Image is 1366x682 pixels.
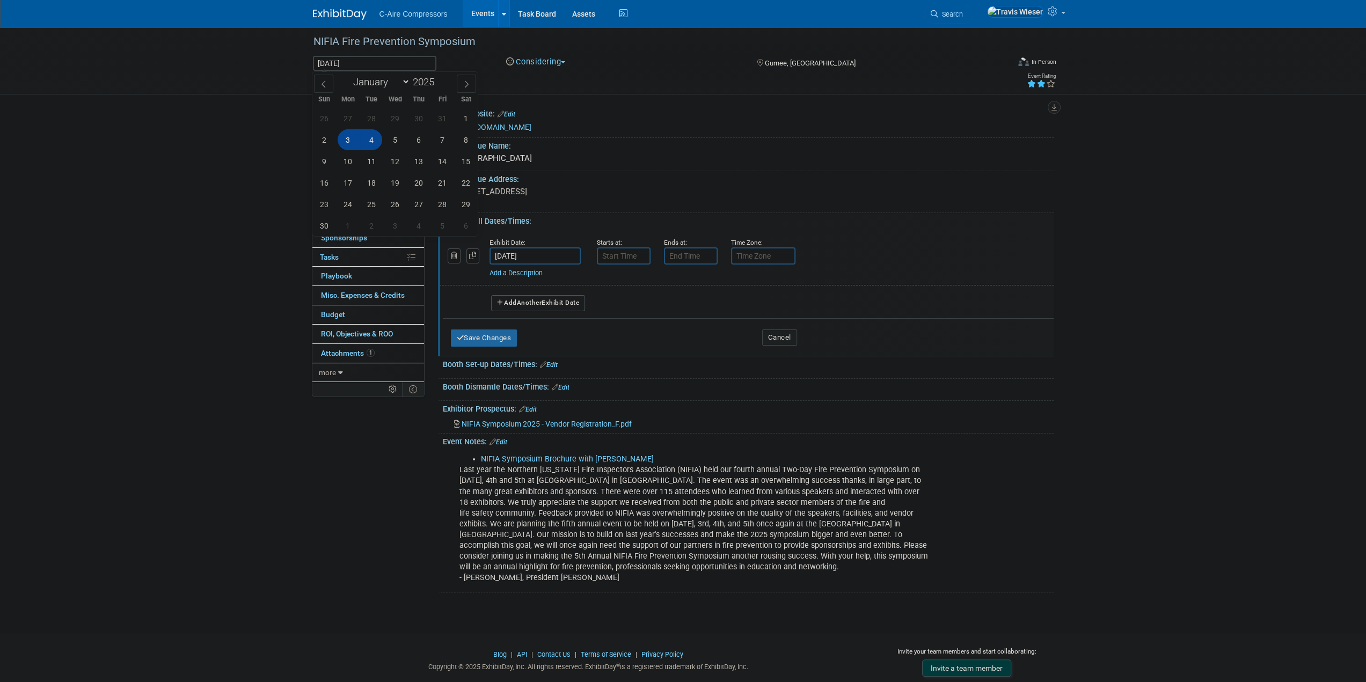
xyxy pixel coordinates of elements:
[385,215,406,236] span: December 3, 2025
[379,10,448,18] span: C-Aire Compressors
[361,108,382,129] span: October 28, 2025
[361,151,382,172] span: November 11, 2025
[456,151,477,172] span: November 15, 2025
[456,108,477,129] span: November 1, 2025
[924,5,973,24] a: Search
[312,286,424,305] a: Misc. Expenses & Credits
[490,438,507,446] a: Edit
[402,382,424,396] td: Toggle Event Tabs
[491,295,586,311] button: AddAnotherExhibit Date
[338,172,359,193] span: November 17, 2025
[493,650,507,658] a: Blog
[498,111,515,118] a: Edit
[1031,58,1056,66] div: In-Person
[922,659,1011,677] a: Invite a team member
[314,215,335,236] span: November 30, 2025
[581,650,631,658] a: Terms of Service
[454,96,478,103] span: Sat
[529,650,536,658] span: |
[946,56,1056,72] div: Event Format
[321,233,367,242] span: Sponsorships
[385,194,406,215] span: November 26, 2025
[456,123,531,131] a: [URL][DOMAIN_NAME]
[321,329,393,338] span: ROI, Objectives & ROO
[938,10,963,18] span: Search
[408,194,429,215] span: November 27, 2025
[443,379,1054,393] div: Booth Dismantle Dates/Times:
[338,108,359,129] span: October 27, 2025
[312,325,424,343] a: ROI, Objectives & ROO
[360,96,383,103] span: Tue
[313,659,865,672] div: Copyright © 2025 ExhibitDay, Inc. All rights reserved. ExhibitDay is a registered trademark of Ex...
[456,129,477,150] span: November 8, 2025
[314,151,335,172] span: November 9, 2025
[321,310,345,319] span: Budget
[312,248,424,267] a: Tasks
[338,215,359,236] span: December 1, 2025
[320,253,339,261] span: Tasks
[456,215,477,236] span: December 6, 2025
[314,129,335,150] span: November 2, 2025
[765,59,856,67] span: Gurnee, [GEOGRAPHIC_DATA]
[361,215,382,236] span: December 2, 2025
[552,384,569,391] a: Edit
[517,650,527,658] a: API
[312,229,424,247] a: Sponsorships
[456,172,477,193] span: November 22, 2025
[443,106,1054,120] div: Event Website:
[452,449,936,589] div: Last year the Northern [US_STATE] Fire Inspectors Association (NIFIA) held our fourth annual Two-...
[537,650,571,658] a: Contact Us
[502,56,569,68] button: Considering
[408,108,429,129] span: October 30, 2025
[432,172,453,193] span: November 21, 2025
[731,247,795,265] input: Time Zone
[310,32,993,52] div: NIFIA Fire Prevention Symposium
[1018,57,1029,66] img: Format-Inperson.png
[361,194,382,215] span: November 25, 2025
[408,129,429,150] span: November 6, 2025
[430,96,454,103] span: Fri
[338,129,359,150] span: November 3, 2025
[312,344,424,363] a: Attachments1
[987,6,1043,18] img: Travis Wieser
[407,96,430,103] span: Thu
[338,151,359,172] span: November 10, 2025
[321,272,352,280] span: Playbook
[313,56,436,71] input: Event Start Date - End Date
[641,650,683,658] a: Privacy Policy
[314,194,335,215] span: November 23, 2025
[508,650,515,658] span: |
[432,151,453,172] span: November 14, 2025
[361,129,382,150] span: November 4, 2025
[1026,74,1055,79] div: Event Rating
[454,420,632,428] a: NIFIA Symposium 2025 - Vendor Registration_F.pdf
[451,329,517,347] button: Save Changes
[490,239,525,246] small: Exhibit Date:
[616,662,620,668] sup: ®
[313,9,367,20] img: ExhibitDay
[312,305,424,324] a: Budget
[443,138,1054,151] div: Event Venue Name:
[408,151,429,172] span: November 13, 2025
[490,247,581,265] input: Date
[432,108,453,129] span: October 31, 2025
[312,363,424,382] a: more
[519,406,537,413] a: Edit
[348,75,410,89] select: Month
[312,96,336,103] span: Sun
[385,108,406,129] span: October 29, 2025
[731,239,763,246] small: Time Zone:
[361,172,382,193] span: November 18, 2025
[572,650,579,658] span: |
[664,239,687,246] small: Ends at:
[540,361,558,369] a: Edit
[385,129,406,150] span: November 5, 2025
[384,382,403,396] td: Personalize Event Tab Strip
[408,215,429,236] span: December 4, 2025
[410,76,442,88] input: Year
[408,172,429,193] span: November 20, 2025
[597,247,651,265] input: Start Time
[321,291,405,299] span: Misc. Expenses & Credits
[336,96,360,103] span: Mon
[385,172,406,193] span: November 19, 2025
